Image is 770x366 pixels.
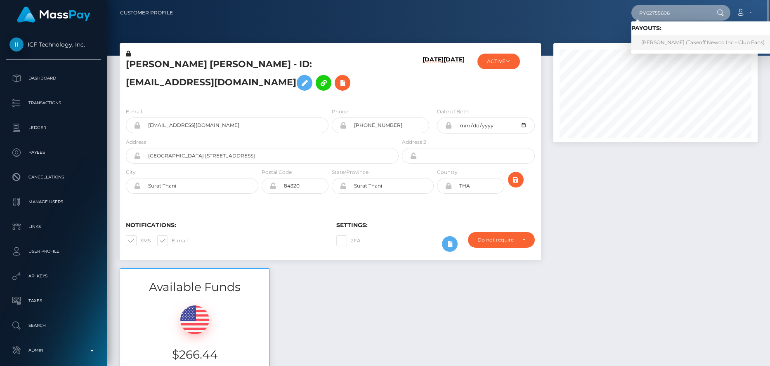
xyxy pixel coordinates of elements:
[9,171,98,183] p: Cancellations
[262,169,292,176] label: Postal Code
[6,216,101,237] a: Links
[9,72,98,84] p: Dashboard
[6,117,101,138] a: Ledger
[126,138,146,146] label: Address
[6,93,101,113] a: Transactions
[9,146,98,159] p: Payees
[9,97,98,109] p: Transactions
[157,235,188,246] label: E-mail
[126,108,142,115] label: E-mail
[9,344,98,357] p: Admin
[477,237,515,243] div: Do not require
[9,38,24,52] img: ICF Technology, Inc.
[437,108,469,115] label: Date of Birth
[468,232,534,248] button: Do not require
[402,138,426,146] label: Address 2
[336,235,361,246] label: 2FA
[9,319,98,332] p: Search
[444,56,465,98] h6: [DATE]
[631,5,709,21] input: Search...
[6,241,101,262] a: User Profile
[9,245,98,258] p: User Profile
[6,167,101,188] a: Cancellations
[126,347,263,363] h3: $266.44
[120,279,269,295] h3: Available Funds
[126,58,394,95] h5: [PERSON_NAME] [PERSON_NAME] - ID: [EMAIL_ADDRESS][DOMAIN_NAME]
[6,315,101,336] a: Search
[332,169,368,176] label: State/Province
[437,169,458,176] label: Country
[6,340,101,361] a: Admin
[332,108,348,115] label: Phone
[126,235,151,246] label: SMS
[9,270,98,282] p: API Keys
[9,196,98,208] p: Manage Users
[6,41,101,48] span: ICF Technology, Inc.
[9,122,98,134] p: Ledger
[9,221,98,233] p: Links
[6,266,101,286] a: API Keys
[6,192,101,212] a: Manage Users
[126,222,324,229] h6: Notifications:
[17,7,90,23] img: MassPay Logo
[9,295,98,307] p: Taxes
[120,4,173,21] a: Customer Profile
[6,291,101,311] a: Taxes
[180,305,209,334] img: USD.png
[423,56,444,98] h6: [DATE]
[477,54,520,69] button: ACTIVE
[6,68,101,89] a: Dashboard
[126,169,136,176] label: City
[6,142,101,163] a: Payees
[336,222,534,229] h6: Settings:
